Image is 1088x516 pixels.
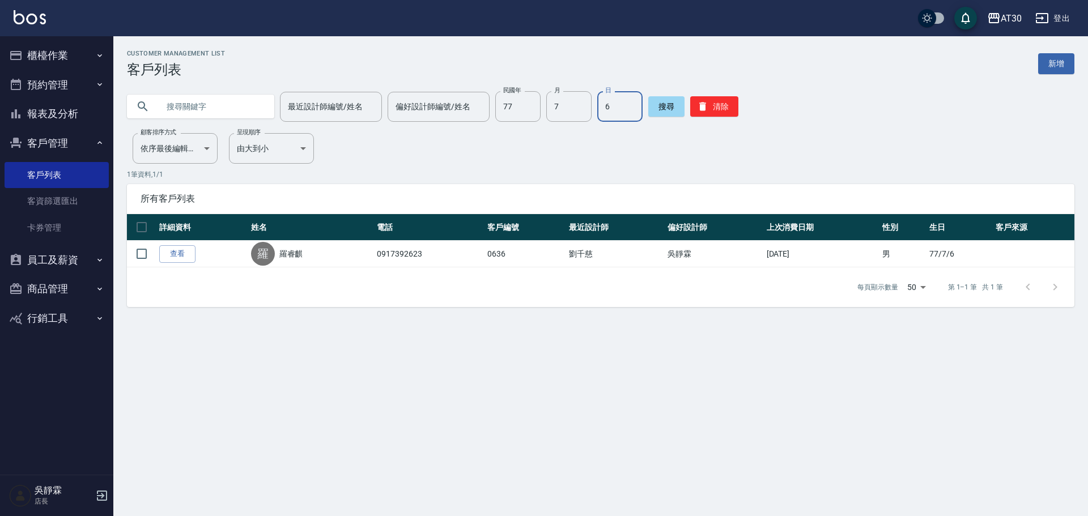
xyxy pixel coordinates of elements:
th: 客戶編號 [484,214,566,241]
td: 77/7/6 [926,241,993,267]
img: Logo [14,10,46,24]
p: 店長 [35,496,92,506]
button: 預約管理 [5,70,109,100]
div: AT30 [1001,11,1022,25]
button: 行銷工具 [5,304,109,333]
p: 1 筆資料, 1 / 1 [127,169,1074,180]
th: 偏好設計師 [665,214,763,241]
button: 清除 [690,96,738,117]
td: 0636 [484,241,566,267]
button: 員工及薪資 [5,245,109,275]
button: 櫃檯作業 [5,41,109,70]
button: 商品管理 [5,274,109,304]
label: 日 [605,86,611,95]
span: 所有客戶列表 [141,193,1061,204]
label: 呈現順序 [237,128,261,137]
div: 由大到小 [229,133,314,164]
input: 搜尋關鍵字 [159,91,265,122]
a: 查看 [159,245,195,263]
td: 劉千慈 [566,241,665,267]
h5: 吳靜霖 [35,485,92,496]
th: 生日 [926,214,993,241]
th: 電話 [374,214,484,241]
td: 吳靜霖 [665,241,763,267]
button: AT30 [983,7,1026,30]
button: 登出 [1031,8,1074,29]
h3: 客戶列表 [127,62,225,78]
td: [DATE] [764,241,880,267]
button: save [954,7,977,29]
p: 每頁顯示數量 [857,282,898,292]
td: 0917392623 [374,241,484,267]
a: 卡券管理 [5,215,109,241]
th: 客戶來源 [993,214,1074,241]
th: 姓名 [248,214,374,241]
h2: Customer Management List [127,50,225,57]
a: 羅睿麒 [279,248,303,259]
img: Person [9,484,32,507]
th: 詳細資料 [156,214,248,241]
th: 性別 [879,214,926,241]
th: 上次消費日期 [764,214,880,241]
button: 搜尋 [648,96,685,117]
th: 最近設計師 [566,214,665,241]
td: 男 [879,241,926,267]
button: 報表及分析 [5,99,109,129]
p: 第 1–1 筆 共 1 筆 [948,282,1003,292]
button: 客戶管理 [5,129,109,158]
label: 月 [554,86,560,95]
a: 客戶列表 [5,162,109,188]
div: 羅 [251,242,275,266]
div: 50 [903,272,930,302]
label: 民國年 [503,86,521,95]
label: 顧客排序方式 [141,128,176,137]
div: 依序最後編輯時間 [133,133,218,164]
a: 客資篩選匯出 [5,188,109,214]
a: 新增 [1038,53,1074,74]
